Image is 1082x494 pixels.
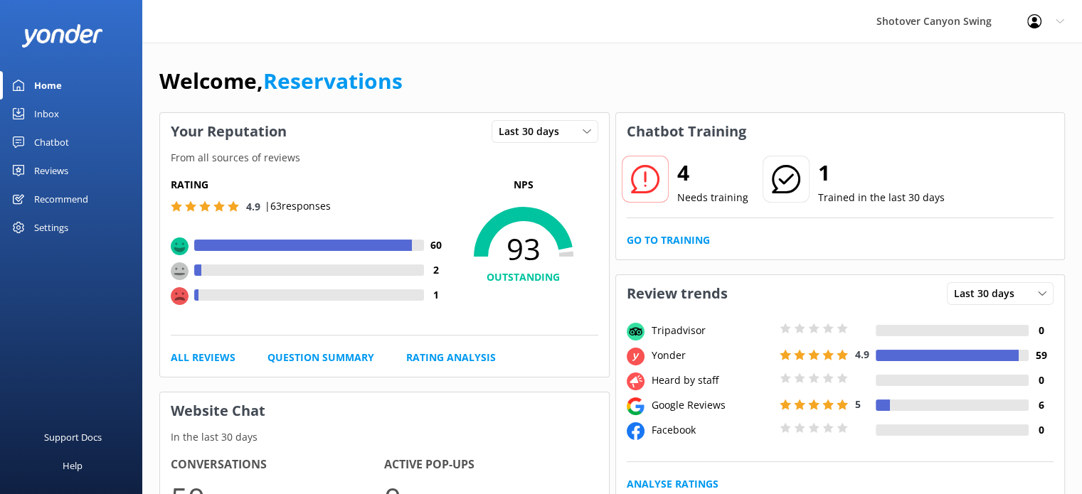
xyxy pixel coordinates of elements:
h4: Active Pop-ups [384,456,598,474]
div: Support Docs [44,423,102,451]
h4: 6 [1029,397,1054,413]
span: 5 [855,397,861,411]
h5: Rating [171,177,449,193]
h4: 59 [1029,348,1054,363]
a: Reservations [263,66,403,95]
div: Help [63,451,83,480]
p: Needs training [677,190,748,205]
div: Reviews [34,156,68,185]
div: Heard by staff [648,372,776,388]
div: Settings [34,213,68,242]
h2: 1 [818,156,945,190]
div: Chatbot [34,128,69,156]
h1: Welcome, [159,64,403,98]
h4: 1 [424,287,449,303]
span: Last 30 days [499,124,568,139]
p: In the last 30 days [160,429,609,445]
div: Yonder [648,348,776,363]
h4: 60 [424,237,449,253]
p: Trained in the last 30 days [818,190,945,205]
h4: 0 [1029,323,1054,338]
h3: Website Chat [160,392,609,429]
h2: 4 [677,156,748,190]
h4: Conversations [171,456,384,474]
div: Facebook [648,422,776,438]
h3: Your Reputation [160,113,297,150]
h4: 2 [424,262,449,278]
a: Go to Training [627,232,710,248]
img: yonder-white-logo.png [21,24,103,48]
span: Last 30 days [954,286,1023,301]
span: 93 [449,231,598,267]
div: Recommend [34,185,88,213]
h3: Review trends [616,275,738,312]
span: 4.9 [246,200,260,213]
div: Google Reviews [648,397,776,413]
a: All Reviews [171,350,235,365]
a: Analyse Ratings [627,476,718,492]
h4: 0 [1029,422,1054,438]
div: Inbox [34,100,59,128]
a: Question Summary [267,350,374,365]
div: Home [34,71,62,100]
span: 4.9 [855,348,869,361]
a: Rating Analysis [406,350,496,365]
p: | 63 responses [265,198,331,214]
h3: Chatbot Training [616,113,757,150]
div: Tripadvisor [648,323,776,338]
h4: OUTSTANDING [449,269,598,285]
h4: 0 [1029,372,1054,388]
p: NPS [449,177,598,193]
p: From all sources of reviews [160,150,609,166]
